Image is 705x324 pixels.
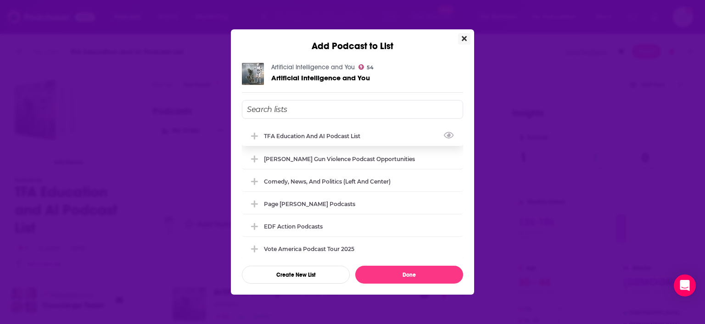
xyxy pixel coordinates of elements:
button: Done [355,266,463,284]
span: 54 [367,66,374,70]
div: Add Podcast To List [242,100,463,284]
div: Page [PERSON_NAME] Podcasts [264,201,355,207]
div: Add Podcast to List [231,29,474,52]
a: Artificial Intelligence and You [271,63,355,71]
div: Comedy, News, and Politics (Left and Center) [264,178,391,185]
input: Search lists [242,100,463,119]
div: EDF Action Podcasts [242,216,463,236]
div: TFA Education and AI Podcast List [242,126,463,146]
div: TFA Education and AI Podcast List [264,133,366,140]
div: Vote America Podcast Tour 2025 [264,246,354,252]
div: Vote America Podcast Tour 2025 [242,239,463,259]
img: Artificial Intelligence and You [242,63,264,85]
a: 54 [358,64,374,70]
div: Comedy, News, and Politics (Left and Center) [242,171,463,191]
span: Artificial Intelligence and You [271,73,370,82]
button: Create New List [242,266,350,284]
a: Artificial Intelligence and You [271,74,370,82]
div: Page Gardner Podcasts [242,194,463,214]
div: Brady Gun Violence Podcast Opportunities [242,149,463,169]
button: Close [458,33,470,45]
button: View Link [360,138,366,139]
div: EDF Action Podcasts [264,223,323,230]
div: [PERSON_NAME] Gun Violence Podcast Opportunities [264,156,415,162]
div: Open Intercom Messenger [674,274,696,296]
